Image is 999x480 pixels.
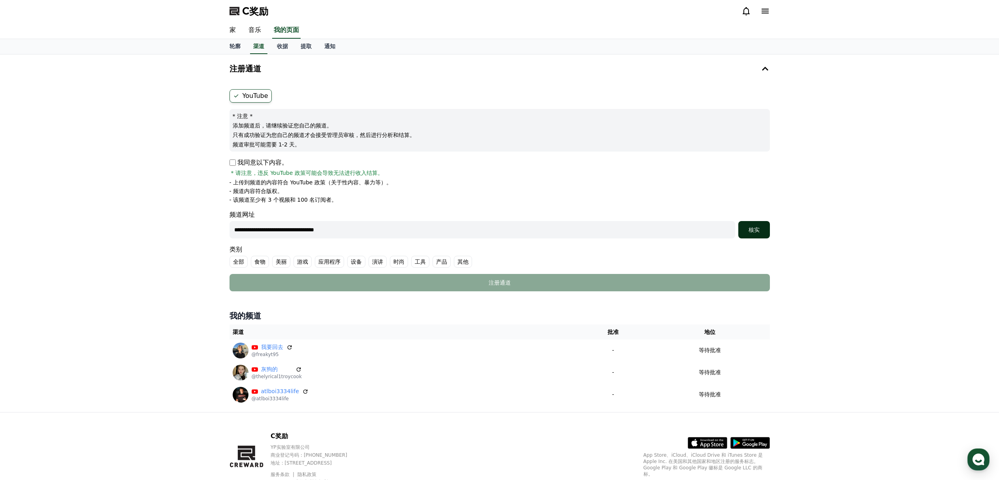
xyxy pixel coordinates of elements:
img: 灰狗的 [233,365,248,381]
a: 我要回去 [261,343,283,351]
a: 提取 [294,39,318,54]
font: 等待批准 [699,369,721,375]
a: Settings [102,250,152,270]
font: 地址 : [STREET_ADDRESS] [271,460,332,466]
font: - 上传到频道的内容符合 YouTube 政策（关于性内容、暴力等）。 [230,179,392,186]
font: 工具 [415,259,426,265]
font: 批准 [608,329,619,335]
font: 类别 [230,246,242,253]
font: 灰狗的 [261,366,278,372]
span: Settings [117,262,136,268]
span: Home [20,262,34,268]
a: 隐私政策 [297,472,316,477]
font: * 请注意，违反 YouTube 政策可能会导致无法进行收入结算。 [231,170,383,176]
font: - [612,369,614,375]
font: 渠道 [233,329,244,335]
a: 我的页面 [272,22,301,39]
font: 我的频道 [230,311,261,321]
a: 通知 [318,39,342,54]
font: @atlboi3334life [252,396,289,401]
font: 通知 [324,43,335,49]
font: - [612,391,614,397]
font: 注册通道 [230,64,261,73]
span: Messages [66,262,89,269]
font: - 该频道至少有 3 个视频和 100 名订阅者。 [230,197,337,203]
font: 频道网址 [230,211,255,218]
img: atlboi3334life [233,387,248,403]
font: 服务条款 [271,472,290,477]
a: Home [2,250,52,270]
font: App Store、iCloud、iCloud Drive 和 iTunes Store 是 Apple Inc. 在美国和其他国家和地区注册的服务标志。Google Play 和 Google... [643,452,763,477]
font: 音乐 [248,26,261,34]
font: 注册通道 [489,279,511,286]
font: 全部 [233,259,244,265]
font: @thelyrical1troycook [252,374,302,379]
font: YP实验室有限公司 [271,444,310,450]
a: 音乐 [242,22,267,39]
font: 时尚 [393,259,404,265]
font: - [612,347,614,353]
button: 注册通道 [230,274,770,291]
font: 美丽 [276,259,287,265]
font: atlboi3334life [261,388,299,394]
font: 添加频道后，请继续验证您自己的频道。 [233,122,332,129]
a: 家 [223,22,242,39]
font: 商业登记号码：[PHONE_NUMBER] [271,452,347,458]
font: 等待批准 [699,391,721,397]
a: atlboi3334life [261,387,299,396]
a: 轮廓 [223,39,247,54]
font: 我要回去 [261,344,283,350]
font: 等待批准 [699,347,721,353]
button: 核实 [738,221,770,238]
a: 灰狗的 [261,365,292,373]
font: 收据 [277,43,288,49]
font: 设备 [351,259,362,265]
a: 收据 [271,39,294,54]
font: 家 [230,26,236,34]
font: 只有成功验证为您自己的频道才会接受管理员审核，然后进行分析和结算。 [233,132,415,138]
font: 频道审批可能需要 1-2 天。 [233,141,301,148]
font: 地位 [704,329,715,335]
font: 应用程序 [318,259,341,265]
font: 游戏 [297,259,308,265]
font: 核实 [749,227,760,233]
font: 其他 [457,259,468,265]
a: C奖励 [230,5,268,17]
font: @freakyt95 [252,352,279,357]
font: YouTube [243,92,268,99]
font: 我同意以下内容。 [237,159,288,166]
font: 演讲 [372,259,383,265]
font: 渠道 [253,43,264,49]
font: 食物 [254,259,265,265]
a: Messages [52,250,102,270]
font: 产品 [436,259,447,265]
button: 注册通道 [226,58,773,80]
font: 提取 [301,43,312,49]
a: 渠道 [250,39,267,54]
a: 服务条款 [271,472,295,477]
font: C奖励 [242,6,268,17]
font: 我的页面 [274,26,299,34]
font: 轮廓 [230,43,241,49]
img: 我要回去 [233,343,248,358]
font: - 频道内容符合版权。 [230,188,283,194]
font: C奖励 [271,432,288,440]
